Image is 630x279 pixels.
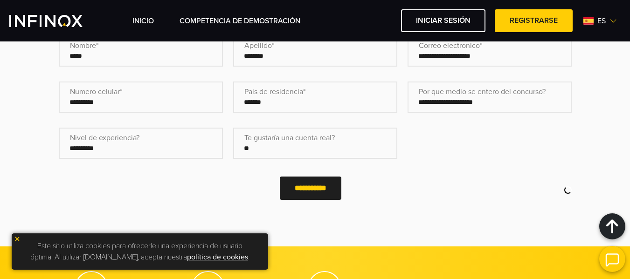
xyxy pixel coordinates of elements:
[594,15,609,27] span: es
[599,246,625,272] img: open convrs live chat
[180,15,300,27] a: Competencia de Demostración
[401,9,485,32] a: Iniciar sesión
[132,15,154,27] a: INICIO
[16,238,263,265] p: Este sitio utiliza cookies para ofrecerle una experiencia de usuario óptima. Al utilizar [DOMAIN_...
[9,15,104,27] a: INFINOX Vite
[187,252,248,262] a: política de cookies
[14,236,21,242] img: yellow close icon
[495,9,573,32] a: Registrarse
